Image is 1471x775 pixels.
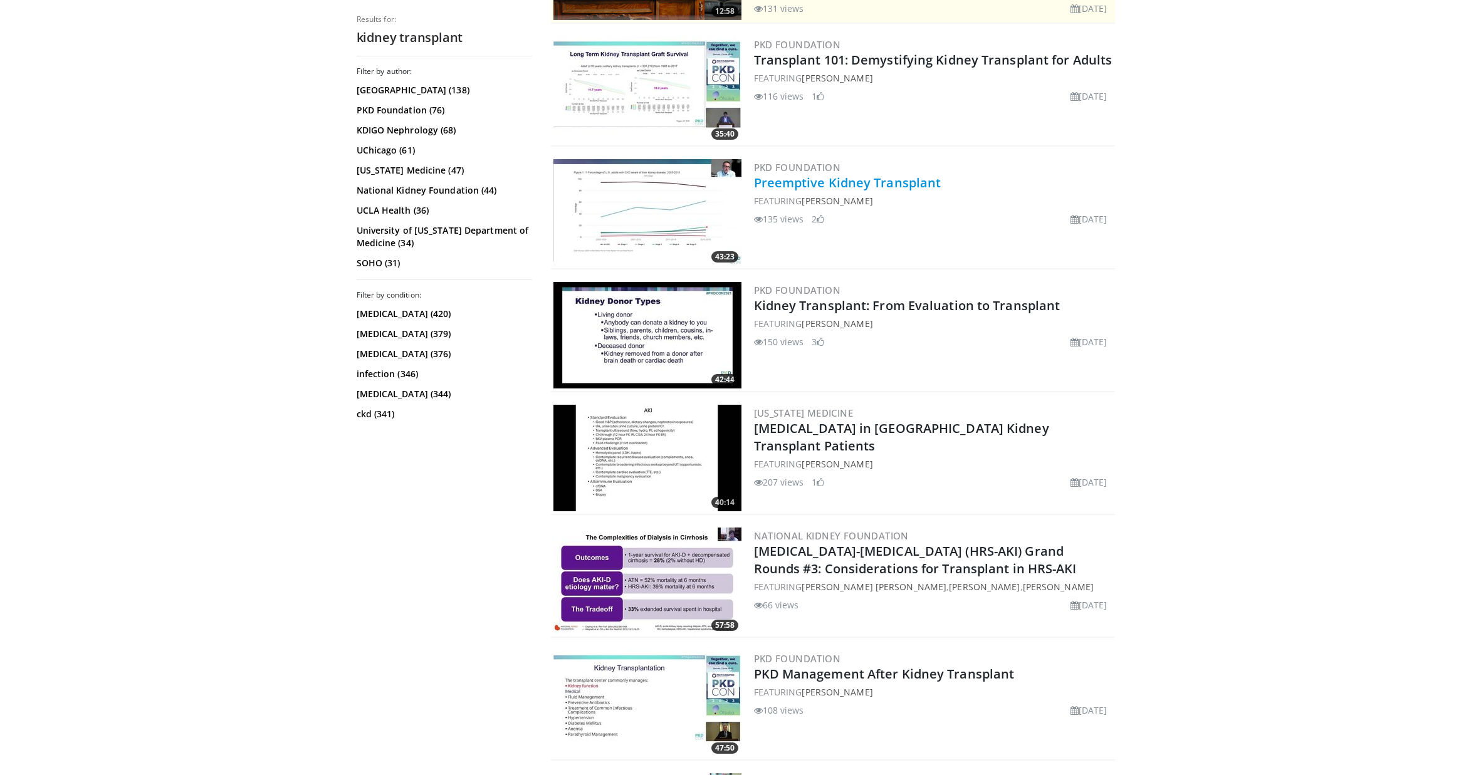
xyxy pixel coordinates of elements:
li: 116 views [754,90,804,103]
a: [MEDICAL_DATA] (379) [357,328,529,340]
a: [PERSON_NAME] [802,72,872,84]
li: [DATE] [1071,212,1107,226]
a: [GEOGRAPHIC_DATA] (138) [357,84,529,96]
li: [DATE] [1071,2,1107,15]
span: 57:58 [711,620,738,631]
a: Kidney Transplant: From Evaluation to Transplant [754,297,1060,314]
a: [MEDICAL_DATA]-[MEDICAL_DATA] (HRS-AKI) Grand Rounds #3: Considerations for Transplant in HRS-AKI [754,543,1077,577]
a: PKD Management After Kidney Transplant [754,665,1015,682]
li: [DATE] [1071,335,1107,348]
li: 135 views [754,212,804,226]
a: ckd (341) [357,408,529,420]
a: UCLA Health (36) [357,204,529,217]
a: [PERSON_NAME] [802,686,872,698]
div: FEATURING [754,71,1112,85]
a: National Kidney Foundation [754,529,909,542]
a: PKD Foundation [754,38,841,51]
a: 42:44 [553,282,741,388]
li: 150 views [754,335,804,348]
div: FEATURING [754,685,1112,699]
li: [DATE] [1071,598,1107,611]
img: ca156403-6ce6-4580-826a-f2aae26d6332.300x170_q85_crop-smart_upscale.jpg [553,282,741,388]
a: SOHO (31) [357,257,529,269]
h3: Filter by author: [357,66,532,76]
a: 57:58 [553,528,741,634]
li: 131 views [754,2,804,15]
li: [DATE] [1071,704,1107,717]
span: 42:44 [711,374,738,385]
li: 207 views [754,476,804,489]
li: 2 [812,212,824,226]
a: [PERSON_NAME] [1023,581,1094,593]
a: [US_STATE] Medicine (47) [357,164,529,177]
a: [US_STATE] Medicine [754,407,854,419]
div: FEATURING [754,457,1112,471]
img: 11aeb179-b270-4853-938f-adb301fc5c83.300x170_q85_crop-smart_upscale.jpg [553,405,741,511]
a: [MEDICAL_DATA] (420) [357,308,529,320]
a: [PERSON_NAME] [802,458,872,470]
li: 108 views [754,704,804,717]
a: PKD Foundation [754,161,841,174]
a: [PERSON_NAME] [949,581,1020,593]
a: [MEDICAL_DATA] (376) [357,348,529,360]
li: 66 views [754,598,799,611]
a: 43:23 [553,159,741,266]
li: [DATE] [1071,476,1107,489]
a: Preemptive Kidney Transplant [754,174,941,191]
span: 12:58 [711,6,738,17]
img: a06a4b02-a89c-497a-aa94-a0ea61e12386.300x170_q85_crop-smart_upscale.jpg [553,528,741,634]
a: PKD Foundation [754,284,841,296]
a: University of [US_STATE] Department of Medicine (34) [357,224,529,249]
img: 41e72984-b021-4b71-84b2-5c055fe00433.300x170_q85_crop-smart_upscale.jpg [553,650,741,757]
img: 68f96e55-8417-4f74-bfcf-f202deeb77a0.300x170_q85_crop-smart_upscale.jpg [553,159,741,266]
span: 40:14 [711,497,738,508]
a: 47:50 [553,650,741,757]
li: 1 [812,90,824,103]
li: [DATE] [1071,90,1107,103]
a: 40:14 [553,405,741,511]
h3: Filter by condition: [357,290,532,300]
a: [PERSON_NAME] [PERSON_NAME] [802,581,946,593]
a: PKD Foundation (76) [357,104,529,117]
a: National Kidney Foundation (44) [357,184,529,197]
a: PKD Foundation [754,652,841,665]
div: FEATURING [754,194,1112,207]
a: Transplant 101: Demystifying Kidney Transplant for Adults [754,51,1112,68]
a: KDIGO Nephrology (68) [357,124,529,137]
a: [PERSON_NAME] [802,318,872,330]
div: FEATURING , , [754,580,1112,593]
span: 35:40 [711,128,738,140]
a: [MEDICAL_DATA] in [GEOGRAPHIC_DATA] Kidney Transplant Patients [754,420,1049,454]
div: FEATURING [754,317,1112,330]
a: UChicago (61) [357,144,529,157]
li: 1 [812,476,824,489]
a: infection (346) [357,368,529,380]
span: 43:23 [711,251,738,263]
a: [PERSON_NAME] [802,195,872,207]
span: 47:50 [711,742,738,754]
p: Results for: [357,14,532,24]
a: [MEDICAL_DATA] (344) [357,388,529,400]
img: 7427df7a-09ff-4a65-9af9-da667ad706c2.300x170_q85_crop-smart_upscale.jpg [553,36,741,143]
li: 3 [812,335,824,348]
h2: kidney transplant [357,29,532,46]
a: 35:40 [553,36,741,143]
